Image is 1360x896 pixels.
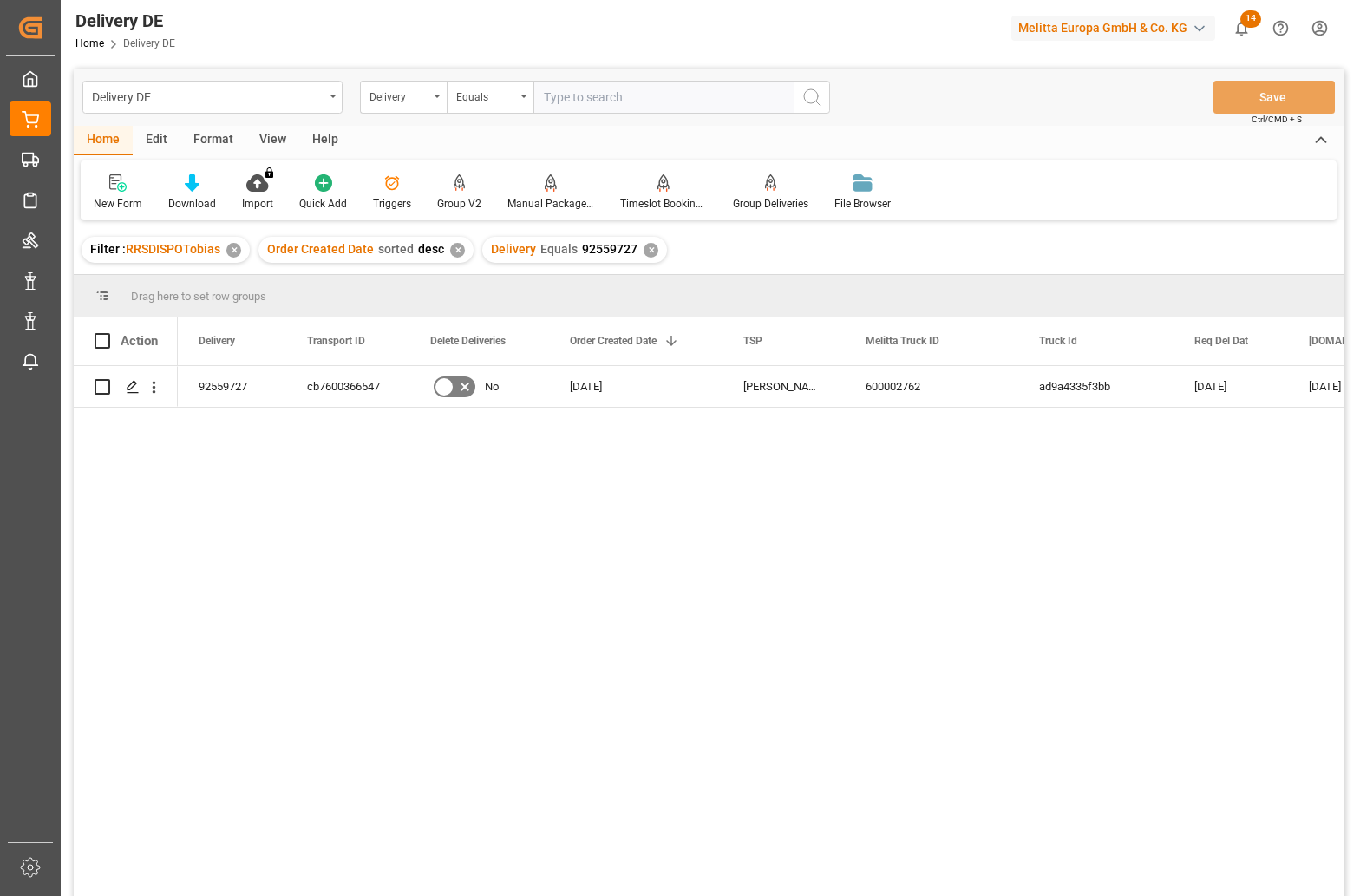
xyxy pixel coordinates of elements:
div: Melitta Europa GmbH & Co. KG [1011,16,1215,41]
button: show 14 new notifications [1222,9,1261,48]
div: ad9a4335f3bb [1018,366,1174,407]
div: Timeslot Booking Report [620,196,707,212]
div: Edit [133,126,180,155]
div: File Browser [834,196,891,212]
div: Delivery DE [75,8,175,34]
div: ✕ [644,243,658,258]
div: Group Deliveries [733,196,808,212]
span: Drag here to set row groups [131,290,266,303]
a: Home [75,37,104,49]
div: Help [299,126,351,155]
button: open menu [82,81,343,114]
span: RRSDISPOTobias [126,242,220,256]
div: View [246,126,299,155]
div: Triggers [373,196,411,212]
span: Order Created Date [570,335,657,347]
div: Equals [456,85,515,105]
span: Melitta Truck ID [866,335,939,347]
div: [DATE] [1174,366,1288,407]
span: Delete Deliveries [430,335,506,347]
span: desc [418,242,444,256]
span: 92559727 [582,242,637,256]
button: search button [794,81,830,114]
span: Req Del Dat [1194,335,1248,347]
span: Filter : [90,242,126,256]
div: cb7600366547 [286,366,409,407]
div: Delivery DE [92,85,324,107]
div: Home [74,126,133,155]
span: Order Created Date [267,242,374,256]
span: No [485,367,499,407]
div: Manual Package TypeDetermination [507,196,594,212]
div: Format [180,126,246,155]
div: 92559727 [178,366,286,407]
div: ✕ [226,243,241,258]
button: open menu [360,81,447,114]
div: Delivery [369,85,428,105]
div: Group V2 [437,196,481,212]
button: Help Center [1261,9,1300,48]
span: Ctrl/CMD + S [1252,113,1302,126]
div: [DATE] [549,366,722,407]
button: open menu [447,81,533,114]
span: Delivery [491,242,536,256]
span: Equals [540,242,578,256]
span: Transport ID [307,335,365,347]
span: 14 [1240,10,1261,28]
div: Quick Add [299,196,347,212]
button: Save [1213,81,1335,114]
input: Type to search [533,81,794,114]
span: Truck Id [1039,335,1077,347]
div: New Form [94,196,142,212]
span: Delivery [199,335,235,347]
span: TSP [743,335,762,347]
span: sorted [378,242,414,256]
div: 600002762 [845,366,1018,407]
div: [PERSON_NAME] DE [722,366,845,407]
div: Download [168,196,216,212]
div: Action [121,333,158,349]
button: Melitta Europa GmbH & Co. KG [1011,11,1222,44]
div: ✕ [450,243,465,258]
div: Press SPACE to select this row. [74,366,178,408]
